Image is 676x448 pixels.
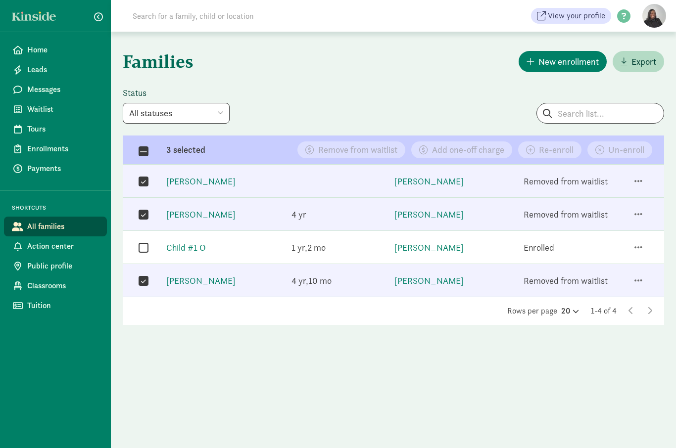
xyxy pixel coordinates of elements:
span: Un-enroll [608,145,644,154]
input: Search for a family, child or location [127,6,404,26]
button: Add one-off charge [411,141,512,158]
a: Tuition [4,296,107,315]
span: Enrollments [27,143,99,155]
span: Messages [27,84,99,95]
a: Leads [4,60,107,80]
label: Status [123,87,230,99]
a: All families [4,217,107,236]
a: Enrollments [4,139,107,159]
div: Removed from waitlist [524,208,608,221]
button: Export [613,51,664,72]
span: Export [631,55,656,68]
span: Classrooms [27,280,99,292]
span: New enrollment [538,55,599,68]
a: [PERSON_NAME] [394,275,464,286]
span: 10 [308,275,332,286]
span: Re-enroll [539,145,574,154]
a: Tours [4,119,107,139]
span: Action center [27,240,99,252]
a: View your profile [531,8,611,24]
button: Remove from waitlist [297,141,405,158]
a: Public profile [4,256,107,276]
a: Child #1 O [166,242,206,253]
a: [PERSON_NAME] [394,176,464,187]
div: Removed from waitlist [524,274,608,287]
button: New enrollment [519,51,607,72]
span: 2 [307,242,326,253]
span: Leads [27,64,99,76]
span: Remove from waitlist [318,145,397,154]
a: [PERSON_NAME] [166,176,236,187]
span: 1 [291,242,307,253]
div: 20 [561,305,579,317]
div: Removed from waitlist [524,175,608,188]
span: Payments [27,163,99,175]
span: Home [27,44,99,56]
div: Rows per page 1-4 of 4 [123,305,664,317]
button: Un-enroll [587,141,652,158]
span: Tuition [27,300,99,312]
span: Waitlist [27,103,99,115]
button: Re-enroll [518,141,581,158]
input: Search list... [537,103,664,123]
span: Public profile [27,260,99,272]
span: 4 [291,275,308,286]
span: Add one-off charge [432,145,504,154]
h1: Families [123,44,391,79]
a: Action center [4,236,107,256]
a: Waitlist [4,99,107,119]
span: Tours [27,123,99,135]
a: [PERSON_NAME] [394,209,464,220]
a: Classrooms [4,276,107,296]
a: [PERSON_NAME] [166,209,236,220]
span: 4 [291,209,306,220]
a: [PERSON_NAME] [166,275,236,286]
div: 3 selected [123,145,232,154]
a: Messages [4,80,107,99]
a: [PERSON_NAME] [394,242,464,253]
span: View your profile [548,10,605,22]
div: Enrolled [524,241,554,254]
a: Home [4,40,107,60]
a: Payments [4,159,107,179]
iframe: Chat Widget [627,401,676,448]
span: All families [27,221,99,232]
